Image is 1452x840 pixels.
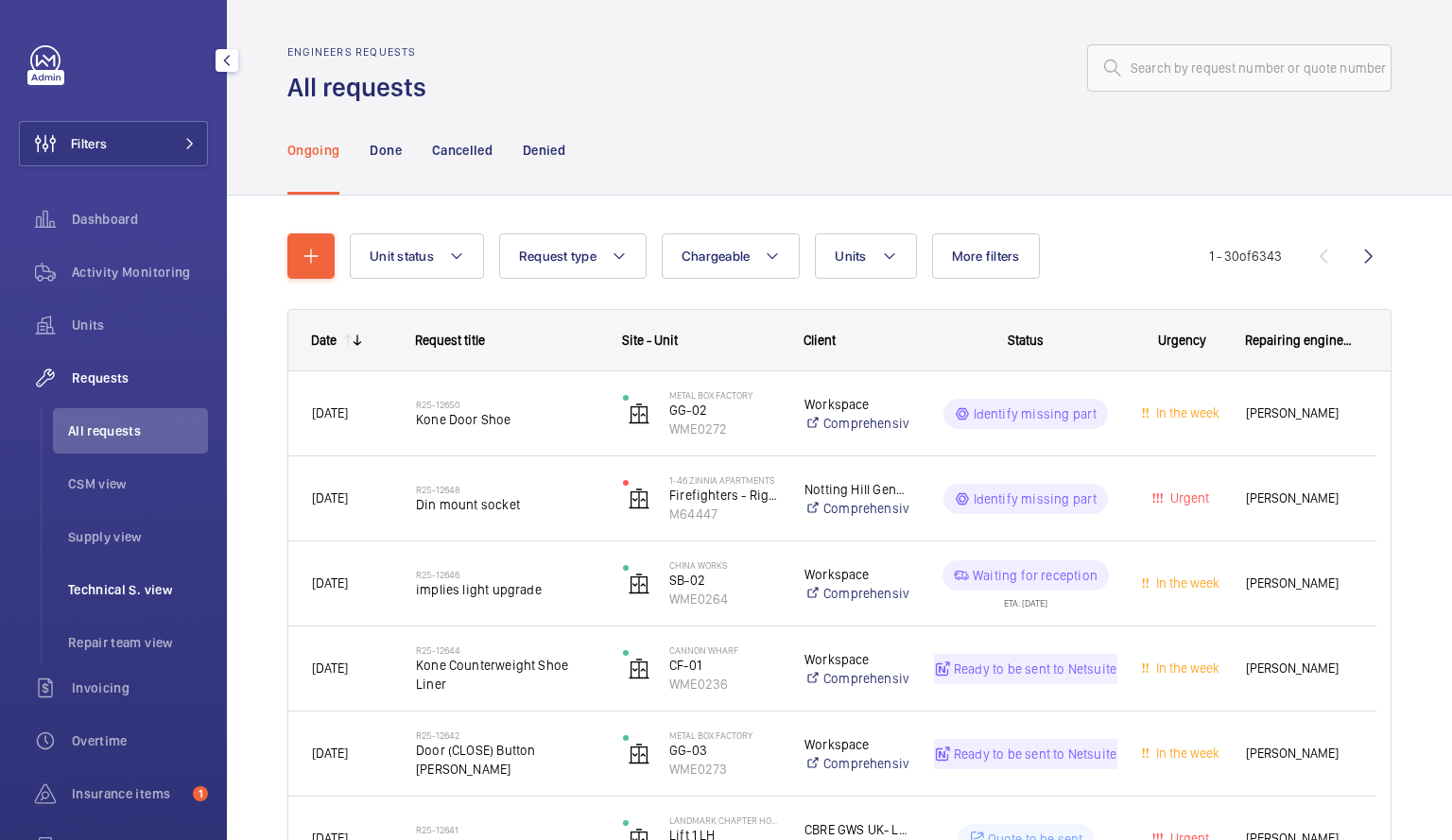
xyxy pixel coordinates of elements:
p: 1-46 Zinnia Apartments [669,474,780,486]
span: [DATE] [312,405,348,420]
button: Chargeable [662,233,801,279]
h2: R25-12646 [416,569,598,580]
span: implies light upgrade [416,580,598,599]
input: Search by request number or quote number [1087,44,1391,92]
p: Metal Box Factory [669,389,780,401]
button: Units [815,233,916,279]
p: WME0236 [669,675,780,694]
span: [PERSON_NAME] [1246,658,1353,679]
p: Identify missing part [974,404,1098,423]
span: Units [72,316,208,334]
span: In the week [1152,575,1219,591]
span: of [1239,249,1252,264]
p: WME0273 [669,760,780,779]
span: Repairing engineer [1245,333,1354,348]
span: In the week [1152,746,1219,761]
div: Date [311,333,337,348]
span: Request type [519,249,596,264]
p: Workspace [804,565,909,584]
div: ETA: [DATE] [1004,591,1047,608]
a: Comprehensive [804,669,909,688]
p: Workspace [804,650,909,669]
span: Kone Counterweight Shoe Liner [416,656,598,694]
p: Firefighters - Right Hand Passenger Lift [669,486,780,505]
p: Notting Hill Genesis [804,480,909,499]
span: [PERSON_NAME] [1246,573,1353,594]
span: [DATE] [312,660,348,676]
span: Dashboard [72,210,208,229]
button: Unit status [350,233,484,279]
span: Client [804,333,836,348]
span: More filters [952,249,1020,264]
span: [DATE] [312,746,348,761]
span: Insurance items [72,784,185,803]
span: [PERSON_NAME] [1246,488,1353,509]
p: Metal Box Factory [669,729,780,741]
span: Unit status [370,249,434,264]
h2: R25-12642 [416,729,598,741]
p: Cannon Wharf [669,644,780,656]
p: Landmark Chapter House [669,814,780,826]
span: In the week [1152,405,1219,420]
a: Comprehensive [804,754,909,773]
span: Units [835,249,866,264]
span: In the week [1152,660,1219,676]
p: CBRE GWS UK- Landmark Chapter House [804,820,909,839]
span: Repair team view [68,633,208,652]
p: SB-02 [669,571,780,590]
h2: R25-12644 [416,644,598,656]
p: China Works [669,559,780,571]
span: [DATE] [312,575,348,591]
p: Workspace [804,735,909,754]
span: Supply view [68,527,208,546]
p: Cancelled [432,141,493,160]
p: Done [370,141,401,160]
p: CF-01 [669,656,780,675]
p: GG-02 [669,401,780,420]
button: Filters [19,121,208,166]
span: Urgency [1158,333,1206,348]
img: elevator.svg [628,658,650,680]
img: elevator.svg [628,488,650,510]
p: WME0272 [669,420,780,438]
a: Comprehensive [804,584,909,603]
p: WME0264 [669,590,780,609]
span: Filters [71,134,107,153]
span: Requests [72,369,208,387]
img: elevator.svg [628,743,650,765]
span: 1 [193,786,208,801]
button: More filters [932,233,1040,279]
span: Technical S. view [68,580,208,599]
button: Request type [499,233,647,279]
p: Workspace [804,395,909,414]
span: CSM view [68,474,208,493]
h2: Engineers requests [287,45,438,59]
p: Identify missing part [974,489,1098,508]
span: Overtime [72,731,208,750]
span: All requests [68,421,208,440]
a: Comprehensive [804,414,909,433]
span: [PERSON_NAME] [1246,403,1353,424]
span: 1 - 30 6343 [1209,249,1282,263]
span: Request title [415,333,485,348]
p: Ready to be sent to Netsuite [954,745,1116,763]
h2: R25-12648 [416,484,598,495]
span: Urgent [1167,490,1209,506]
span: Invoicing [72,678,208,697]
h2: R25-12650 [416,399,598,410]
span: Kone Door Shoe [416,410,598,429]
h1: All requests [287,70,438,105]
img: elevator.svg [628,573,650,595]
span: Chargeable [682,249,751,264]
p: GG-03 [669,741,780,760]
p: Ready to be sent to Netsuite [954,660,1116,678]
p: Denied [523,141,565,160]
span: Site - Unit [622,333,678,348]
p: Waiting for reception [973,566,1098,585]
span: Status [1008,333,1044,348]
img: elevator.svg [628,403,650,425]
span: Door (CLOSE) Button [PERSON_NAME] [416,741,598,779]
span: [DATE] [312,490,348,506]
span: Activity Monitoring [72,263,208,282]
h2: R25-12641 [416,824,598,835]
